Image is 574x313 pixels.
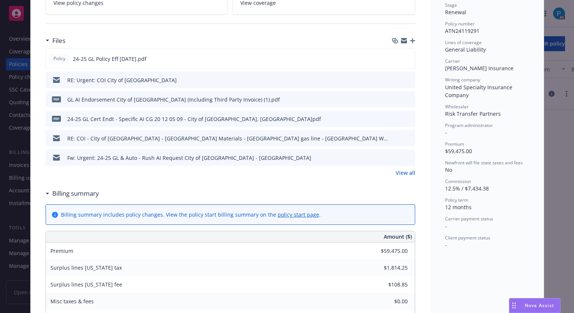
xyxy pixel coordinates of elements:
span: Amount ($) [384,233,412,241]
span: No [445,166,452,173]
span: Newfront will file state taxes and fees [445,159,523,166]
a: View all [396,169,415,177]
button: preview file [405,55,412,63]
span: Carrier [445,58,460,64]
div: Billing summary [46,189,99,198]
span: Lines of coverage [445,39,482,46]
span: Stage [445,2,457,8]
span: General Liability [445,46,486,53]
span: Surplus lines [US_STATE] fee [50,281,122,288]
span: Misc taxes & fees [50,298,94,305]
div: RE: Urgent: COI City of [GEOGRAPHIC_DATA] [67,76,177,84]
button: preview file [405,96,412,103]
button: preview file [405,154,412,162]
span: $59,475.00 [445,148,472,155]
span: ATN24119291 [445,27,479,34]
h3: Files [52,36,65,46]
span: Wholesaler [445,103,469,110]
span: Commission [445,178,471,185]
button: preview file [405,134,412,142]
button: download file [394,115,399,123]
span: Renewal [445,9,466,16]
input: 0.00 [364,279,412,290]
div: RE: COI - City of [GEOGRAPHIC_DATA] - [GEOGRAPHIC_DATA] Materials - [GEOGRAPHIC_DATA] gas line - ... [67,134,391,142]
span: United Specialty Insurance Company [445,84,514,99]
h3: Billing summary [52,189,99,198]
span: Policy number [445,21,475,27]
div: Files [46,36,65,46]
div: Fw: Urgent: 24-25 GL & Auto - Rush AI Request City of [GEOGRAPHIC_DATA] - [GEOGRAPHIC_DATA] [67,154,311,162]
button: Nova Assist [509,298,561,313]
span: Nova Assist [525,302,554,309]
span: pdf [52,116,61,121]
span: Client payment status [445,235,490,241]
span: Policy [52,55,67,62]
input: 0.00 [364,245,412,257]
span: - [445,241,447,248]
button: download file [394,134,399,142]
button: download file [394,154,399,162]
span: 24-25 GL Policy Eff [DATE].pdf [73,55,146,63]
span: Premium [445,141,464,147]
span: Policy term [445,197,468,203]
span: - [445,223,447,230]
span: Carrier payment status [445,216,493,222]
button: download file [393,55,399,63]
div: Billing summary includes policy changes. View the policy start billing summary on the . [61,211,321,219]
a: policy start page [278,211,319,218]
span: pdf [52,96,61,102]
span: 12.5% / $7,434.38 [445,185,489,192]
button: download file [394,96,399,103]
input: 0.00 [364,296,412,307]
button: preview file [405,76,412,84]
button: preview file [405,115,412,123]
div: Drag to move [509,298,519,313]
span: Program administrator [445,122,493,128]
button: download file [394,76,399,84]
div: 24-25 GL Cert Endt - Specific AI CG 20 12 05 09 - City of [GEOGRAPHIC_DATA], [GEOGRAPHIC_DATA]pdf [67,115,321,123]
span: Writing company [445,77,480,83]
span: Surplus lines [US_STATE] tax [50,264,122,271]
span: 12 months [445,204,472,211]
span: [PERSON_NAME] Insurance [445,65,513,72]
div: GL AI Endorsement City of [GEOGRAPHIC_DATA] (Including Third Party Invoice) (1).pdf [67,96,280,103]
span: Risk Transfer Partners [445,110,501,117]
input: 0.00 [364,262,412,273]
span: Premium [50,247,73,254]
span: - [445,129,447,136]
